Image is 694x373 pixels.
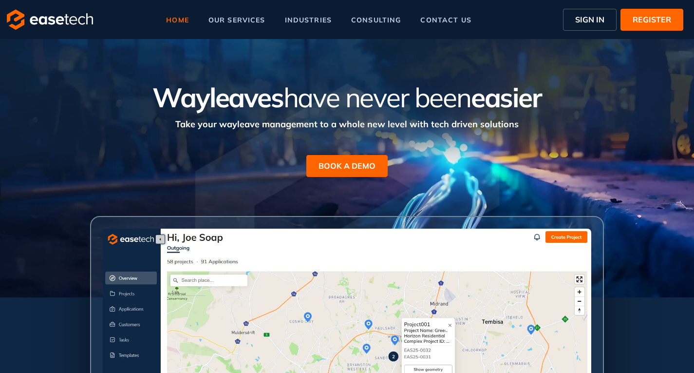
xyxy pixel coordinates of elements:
[306,155,388,177] button: BOOK A DEMO
[563,9,617,31] button: SIGN IN
[166,17,189,23] span: home
[575,14,604,25] span: SIGN IN
[471,80,542,114] span: easier
[208,17,265,23] span: our services
[283,80,471,114] span: have never been
[351,17,401,23] span: consulting
[420,17,471,23] span: contact us
[67,113,627,131] div: Take your wayleave management to a whole new level with tech driven solutions
[7,9,93,30] img: logo
[152,80,283,114] span: Wayleaves
[319,160,375,172] span: BOOK A DEMO
[620,9,683,31] button: REGISTER
[633,14,671,25] span: REGISTER
[285,17,332,23] span: industries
